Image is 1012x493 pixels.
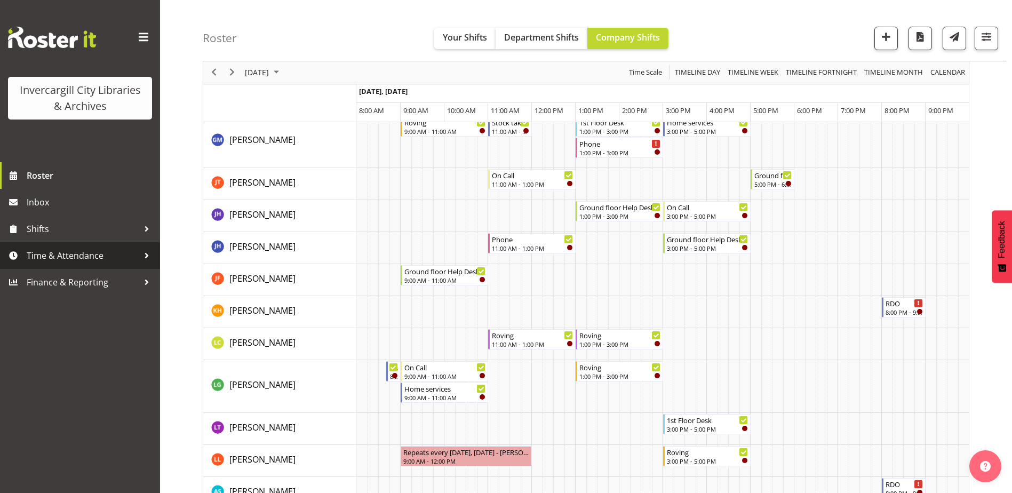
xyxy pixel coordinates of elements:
[229,273,296,284] span: [PERSON_NAME]
[229,305,296,316] span: [PERSON_NAME]
[928,106,953,115] span: 9:00 PM
[667,457,748,465] div: 3:00 PM - 5:00 PM
[401,116,488,137] div: Gabriel McKay Smith"s event - Roving Begin From Friday, October 10, 2025 at 9:00:00 AM GMT+13:00 ...
[667,425,748,433] div: 3:00 PM - 5:00 PM
[663,116,751,137] div: Gabriel McKay Smith"s event - Home services Begin From Friday, October 10, 2025 at 3:00:00 PM GMT...
[886,308,923,316] div: 8:00 PM - 9:00 PM
[980,461,991,472] img: help-xxl-2.png
[386,361,401,381] div: Lisa Griffiths"s event - Newspapers Begin From Friday, October 10, 2025 at 8:40:00 AM GMT+13:00 E...
[884,106,910,115] span: 8:00 PM
[203,413,356,445] td: Lyndsay Tautari resource
[504,31,579,43] span: Department Shifts
[753,106,778,115] span: 5:00 PM
[667,212,748,220] div: 3:00 PM - 5:00 PM
[663,414,751,434] div: Lyndsay Tautari"s event - 1st Floor Desk Begin From Friday, October 10, 2025 at 3:00:00 PM GMT+13...
[886,298,923,308] div: RDO
[754,170,792,180] div: Ground floor Help Desk
[27,274,139,290] span: Finance & Reporting
[404,383,485,394] div: Home services
[203,360,356,413] td: Lisa Griffiths resource
[434,28,496,49] button: Your Shifts
[229,134,296,146] span: [PERSON_NAME]
[401,383,488,403] div: Lisa Griffiths"s event - Home services Begin From Friday, October 10, 2025 at 9:00:00 AM GMT+13:0...
[667,127,748,136] div: 3:00 PM - 5:00 PM
[359,86,408,96] span: [DATE], [DATE]
[492,127,529,136] div: 11:00 AM - 12:00 PM
[229,421,296,434] a: [PERSON_NAME]
[404,266,485,276] div: Ground floor Help Desk
[205,61,223,84] div: previous period
[578,106,603,115] span: 1:00 PM
[863,66,924,79] span: Timeline Month
[27,194,155,210] span: Inbox
[229,208,296,221] a: [PERSON_NAME]
[667,447,748,457] div: Roving
[882,297,926,317] div: Kaela Harley"s event - RDO Begin From Friday, October 10, 2025 at 8:00:00 PM GMT+13:00 Ends At Fr...
[488,169,576,189] div: Glen Tomlinson"s event - On Call Begin From Friday, October 10, 2025 at 11:00:00 AM GMT+13:00 End...
[667,202,748,212] div: On Call
[403,447,529,457] div: Repeats every [DATE], [DATE] - [PERSON_NAME]
[447,106,476,115] span: 10:00 AM
[404,362,485,372] div: On Call
[27,168,155,184] span: Roster
[579,340,660,348] div: 1:00 PM - 3:00 PM
[229,177,296,188] span: [PERSON_NAME]
[785,66,858,79] span: Timeline Fortnight
[667,244,748,252] div: 3:00 PM - 5:00 PM
[390,372,398,380] div: 8:40 AM - 9:00 AM
[674,66,721,79] span: Timeline Day
[203,445,356,477] td: Lynette Lockett resource
[27,248,139,264] span: Time & Attendance
[229,304,296,317] a: [PERSON_NAME]
[663,201,751,221] div: Jill Harpur"s event - On Call Begin From Friday, October 10, 2025 at 3:00:00 PM GMT+13:00 Ends At...
[909,27,932,50] button: Download a PDF of the roster for the current day
[579,212,660,220] div: 1:00 PM - 3:00 PM
[628,66,663,79] span: Time Scale
[587,28,668,49] button: Company Shifts
[403,106,428,115] span: 9:00 AM
[229,241,296,252] span: [PERSON_NAME]
[203,32,237,44] h4: Roster
[726,66,780,79] button: Timeline Week
[203,200,356,232] td: Jill Harpur resource
[997,221,1007,258] span: Feedback
[207,66,221,79] button: Previous
[673,66,722,79] button: Timeline Day
[225,66,240,79] button: Next
[754,180,792,188] div: 5:00 PM - 6:00 PM
[975,27,998,50] button: Filter Shifts
[667,415,748,425] div: 1st Floor Desk
[401,265,488,285] div: Joanne Forbes"s event - Ground floor Help Desk Begin From Friday, October 10, 2025 at 9:00:00 AM ...
[579,362,660,372] div: Roving
[579,372,660,380] div: 1:00 PM - 3:00 PM
[492,244,573,252] div: 11:00 AM - 1:00 PM
[841,106,866,115] span: 7:00 PM
[576,138,663,158] div: Gabriel McKay Smith"s event - Phone Begin From Friday, October 10, 2025 at 1:00:00 PM GMT+13:00 E...
[244,66,270,79] span: [DATE]
[751,169,794,189] div: Glen Tomlinson"s event - Ground floor Help Desk Begin From Friday, October 10, 2025 at 5:00:00 PM...
[223,61,241,84] div: next period
[404,127,485,136] div: 9:00 AM - 11:00 AM
[886,479,923,489] div: RDO
[576,361,663,381] div: Lisa Griffiths"s event - Roving Begin From Friday, October 10, 2025 at 1:00:00 PM GMT+13:00 Ends ...
[596,31,660,43] span: Company Shifts
[229,453,296,466] a: [PERSON_NAME]
[579,330,660,340] div: Roving
[359,106,384,115] span: 8:00 AM
[229,272,296,285] a: [PERSON_NAME]
[535,106,563,115] span: 12:00 PM
[727,66,779,79] span: Timeline Week
[929,66,967,79] button: Month
[241,61,285,84] div: October 10, 2025
[943,27,966,50] button: Send a list of all shifts for the selected filtered period to all rostered employees.
[488,233,576,253] div: Jillian Hunter"s event - Phone Begin From Friday, October 10, 2025 at 11:00:00 AM GMT+13:00 Ends ...
[579,127,660,136] div: 1:00 PM - 3:00 PM
[667,234,748,244] div: Ground floor Help Desk
[229,209,296,220] span: [PERSON_NAME]
[663,233,751,253] div: Jillian Hunter"s event - Ground floor Help Desk Begin From Friday, October 10, 2025 at 3:00:00 PM...
[390,362,398,372] div: Newspapers
[622,106,647,115] span: 2:00 PM
[579,202,660,212] div: Ground floor Help Desk
[491,106,520,115] span: 11:00 AM
[229,240,296,253] a: [PERSON_NAME]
